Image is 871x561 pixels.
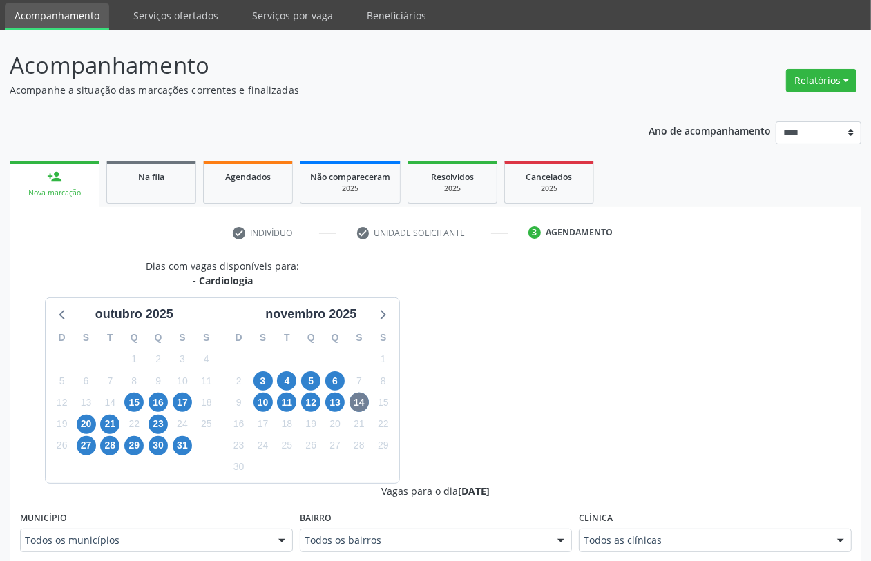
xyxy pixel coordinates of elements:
span: [DATE] [459,484,490,498]
span: quinta-feira, 23 de outubro de 2025 [149,415,168,434]
div: S [371,327,395,348]
span: quarta-feira, 15 de outubro de 2025 [124,393,144,412]
div: S [74,327,98,348]
span: quinta-feira, 20 de novembro de 2025 [325,415,345,434]
div: 2025 [418,184,487,194]
span: quarta-feira, 26 de novembro de 2025 [301,436,320,455]
span: sexta-feira, 24 de outubro de 2025 [173,415,192,434]
div: D [227,327,251,348]
span: segunda-feira, 6 de outubro de 2025 [77,371,96,391]
span: terça-feira, 28 de outubro de 2025 [100,436,119,455]
span: domingo, 26 de outubro de 2025 [52,436,72,455]
button: Relatórios [786,69,856,92]
div: outubro 2025 [90,305,179,324]
span: Cancelados [526,171,573,183]
div: 3 [528,226,541,239]
div: S [194,327,218,348]
div: Q [299,327,323,348]
span: sábado, 15 de novembro de 2025 [374,393,393,412]
span: terça-feira, 14 de outubro de 2025 [100,393,119,412]
div: 2025 [515,184,584,194]
span: sábado, 8 de novembro de 2025 [374,371,393,391]
span: quarta-feira, 29 de outubro de 2025 [124,436,144,455]
div: S [347,327,372,348]
span: quinta-feira, 27 de novembro de 2025 [325,436,345,455]
a: Serviços ofertados [124,3,228,28]
p: Acompanhe a situação das marcações correntes e finalizadas [10,83,606,97]
span: quarta-feira, 1 de outubro de 2025 [124,350,144,369]
label: Clínica [579,508,613,529]
span: sábado, 1 de novembro de 2025 [374,350,393,369]
span: quarta-feira, 5 de novembro de 2025 [301,371,320,391]
span: domingo, 5 de outubro de 2025 [52,371,72,391]
div: S [251,327,275,348]
span: terça-feira, 4 de novembro de 2025 [277,371,296,391]
span: Não compareceram [310,171,390,183]
span: terça-feira, 18 de novembro de 2025 [277,415,296,434]
a: Serviços por vaga [242,3,343,28]
span: domingo, 2 de novembro de 2025 [229,371,249,391]
span: Todos os municípios [25,533,265,547]
span: Na fila [138,171,164,183]
div: Vagas para o dia [20,484,852,498]
div: S [171,327,195,348]
div: - Cardiologia [146,273,299,288]
span: sexta-feira, 14 de novembro de 2025 [350,393,369,412]
span: sábado, 18 de outubro de 2025 [197,393,216,412]
div: T [275,327,299,348]
span: segunda-feira, 24 de novembro de 2025 [253,436,273,455]
p: Ano de acompanhamento [649,121,771,139]
span: terça-feira, 25 de novembro de 2025 [277,436,296,455]
span: sexta-feira, 10 de outubro de 2025 [173,371,192,391]
span: Resolvidos [431,171,474,183]
div: person_add [47,169,62,184]
span: domingo, 9 de novembro de 2025 [229,393,249,412]
span: sexta-feira, 31 de outubro de 2025 [173,436,192,455]
div: Agendamento [546,226,613,239]
span: quarta-feira, 12 de novembro de 2025 [301,393,320,412]
span: Agendados [225,171,271,183]
div: Nova marcação [19,188,90,198]
span: domingo, 12 de outubro de 2025 [52,393,72,412]
div: Dias com vagas disponíveis para: [146,259,299,288]
span: domingo, 23 de novembro de 2025 [229,436,249,455]
span: quarta-feira, 8 de outubro de 2025 [124,371,144,391]
span: terça-feira, 21 de outubro de 2025 [100,415,119,434]
a: Acompanhamento [5,3,109,30]
span: segunda-feira, 27 de outubro de 2025 [77,436,96,455]
span: sábado, 11 de outubro de 2025 [197,371,216,391]
label: Município [20,508,67,529]
span: segunda-feira, 3 de novembro de 2025 [253,371,273,391]
span: sábado, 25 de outubro de 2025 [197,415,216,434]
span: sexta-feira, 21 de novembro de 2025 [350,415,369,434]
span: domingo, 30 de novembro de 2025 [229,457,249,477]
p: Acompanhamento [10,48,606,83]
div: D [50,327,74,348]
span: segunda-feira, 20 de outubro de 2025 [77,415,96,434]
span: segunda-feira, 13 de outubro de 2025 [77,393,96,412]
span: quarta-feira, 19 de novembro de 2025 [301,415,320,434]
span: sexta-feira, 3 de outubro de 2025 [173,350,192,369]
span: domingo, 19 de outubro de 2025 [52,415,72,434]
div: 2025 [310,184,390,194]
span: quinta-feira, 16 de outubro de 2025 [149,393,168,412]
span: quinta-feira, 6 de novembro de 2025 [325,371,345,391]
span: quarta-feira, 22 de outubro de 2025 [124,415,144,434]
span: terça-feira, 11 de novembro de 2025 [277,393,296,412]
span: quinta-feira, 13 de novembro de 2025 [325,393,345,412]
label: Bairro [300,508,332,529]
span: terça-feira, 7 de outubro de 2025 [100,371,119,391]
span: quinta-feira, 9 de outubro de 2025 [149,371,168,391]
span: segunda-feira, 17 de novembro de 2025 [253,415,273,434]
span: sábado, 29 de novembro de 2025 [374,436,393,455]
span: quinta-feira, 2 de outubro de 2025 [149,350,168,369]
span: sábado, 22 de novembro de 2025 [374,415,393,434]
span: segunda-feira, 10 de novembro de 2025 [253,393,273,412]
div: novembro 2025 [260,305,362,324]
span: domingo, 16 de novembro de 2025 [229,415,249,434]
span: sábado, 4 de outubro de 2025 [197,350,216,369]
span: sexta-feira, 7 de novembro de 2025 [350,371,369,391]
span: Todos os bairros [305,533,544,547]
span: sexta-feira, 28 de novembro de 2025 [350,436,369,455]
span: Todos as clínicas [584,533,823,547]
